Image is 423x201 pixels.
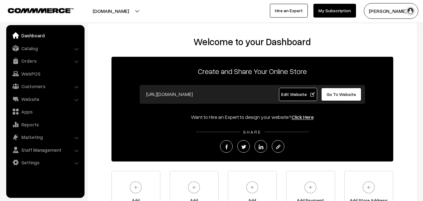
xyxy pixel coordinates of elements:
a: Click Here [291,114,314,120]
a: Dashboard [8,30,82,41]
img: plus.svg [244,179,261,196]
img: plus.svg [302,179,319,196]
a: Website [8,93,82,105]
img: user [406,6,415,16]
a: Orders [8,55,82,66]
h2: Welcome to your Dashboard [94,36,410,47]
button: [DOMAIN_NAME] [71,3,151,19]
img: COMMMERCE [8,8,74,13]
a: WebPOS [8,68,82,79]
a: Settings [8,157,82,168]
img: plus.svg [127,179,144,196]
a: Staff Management [8,144,82,156]
a: Go To Website [321,88,362,101]
span: Edit Website [281,92,315,97]
p: Create and Share Your Online Store [111,66,393,77]
a: Marketing [8,131,82,143]
img: plus.svg [185,179,203,196]
a: Catalog [8,43,82,54]
div: Want to Hire an Expert to design your website? [111,113,393,121]
button: [PERSON_NAME] s… [364,3,418,19]
a: Reports [8,119,82,130]
a: Edit Website [279,88,317,101]
a: Customers [8,81,82,92]
a: Apps [8,106,82,117]
img: plus.svg [360,179,377,196]
a: COMMMERCE [8,6,63,14]
a: Hire an Expert [270,4,308,18]
a: My Subscription [313,4,356,18]
span: Go To Website [327,92,356,97]
span: SHARE [240,129,265,135]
